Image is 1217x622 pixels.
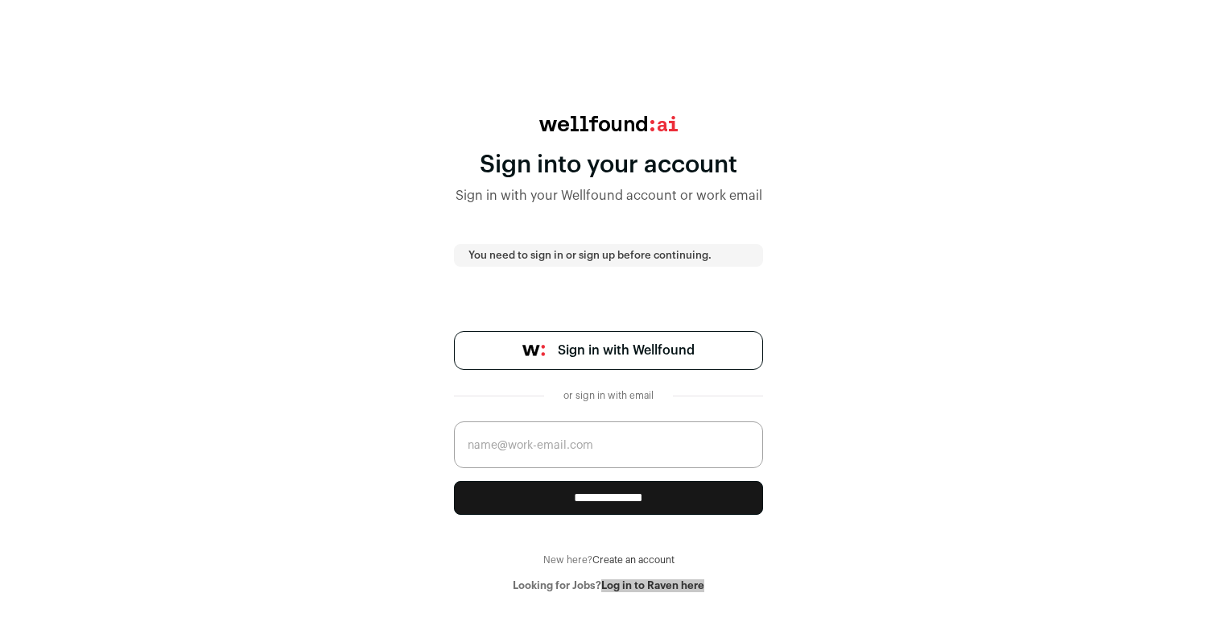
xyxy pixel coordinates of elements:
[454,554,763,566] div: New here?
[454,421,763,468] input: name@work-email.com
[557,389,660,402] div: or sign in with email
[601,580,704,591] a: Log in to Raven here
[454,331,763,370] a: Sign in with Wellfound
[522,345,545,356] img: wellfound-symbol-flush-black-fb3c872781a75f747ccb3a119075da62bfe97bd399995f84a933054e44a575c4.png
[558,341,695,360] span: Sign in with Wellfound
[454,151,763,180] div: Sign into your account
[539,116,678,131] img: wellfound:ai
[468,249,749,262] p: You need to sign in or sign up before continuing.
[454,579,763,592] div: Looking for Jobs?
[592,555,675,565] a: Create an account
[454,186,763,205] div: Sign in with your Wellfound account or work email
